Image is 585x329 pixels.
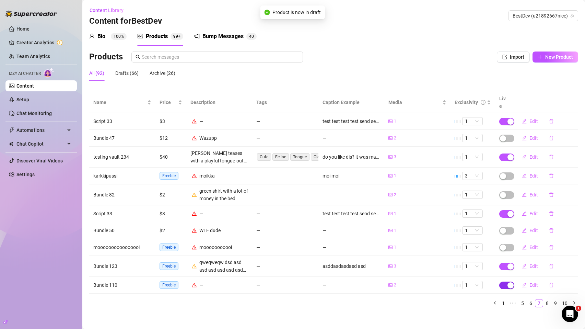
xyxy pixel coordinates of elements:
span: Freebie [160,281,178,289]
button: Edit [516,280,543,291]
span: 1 [394,227,396,234]
span: Name [93,99,146,106]
span: delete [549,192,554,197]
a: 1 [500,299,507,307]
a: 6 [527,299,535,307]
span: edit [522,211,527,216]
img: Chat Copilot [9,141,13,146]
div: moikka [199,172,215,180]
button: New Product [533,52,578,63]
span: Freebie [160,172,178,180]
span: delete [549,119,554,124]
button: Edit [516,189,543,200]
td: testing vault 234 [89,147,155,168]
span: warning [192,283,197,287]
td: — [252,277,318,294]
h3: Products [89,52,123,63]
div: test test test test send second message🍆🍆🍆🍆🍆🍆 [323,210,381,217]
div: All (92) [89,69,104,77]
span: Edit [529,173,538,179]
span: picture [388,264,393,268]
span: Tongue [290,153,309,161]
span: team [570,14,574,18]
span: Close-up [311,153,332,161]
div: mooooooooooi [199,243,232,251]
a: Team Analytics [16,54,50,59]
span: 1 [394,118,396,125]
span: 1 [394,244,396,251]
th: Live [495,92,512,113]
span: Product is now in draft [272,9,321,16]
td: — [252,113,318,130]
td: Script 33 [89,113,155,130]
span: Edit [529,245,538,250]
div: asddasdasdasd asd [323,262,366,270]
span: 1 [465,281,480,289]
button: delete [543,133,559,144]
div: test test test test send second message🍆🍆🍆🍆🍆🍆 [323,117,381,125]
th: Media [384,92,451,113]
span: edit [522,136,527,140]
span: Edit [529,282,538,288]
span: Price [160,99,177,106]
span: warning [192,192,197,197]
span: Edit [529,118,538,124]
td: $2 [155,222,186,239]
span: 3 [394,263,396,270]
span: Freebie [160,262,178,270]
span: warning [192,136,197,140]
td: $40 [155,147,186,168]
th: Caption Example [318,92,385,113]
span: 1 [465,191,480,198]
div: do you like dis? it was made especially for you😘😇😈 [323,153,381,161]
span: Chat Copilot [16,138,65,149]
td: Bundle 123 [89,256,155,277]
a: 10 [560,299,570,307]
button: delete [543,116,559,127]
span: 1 [465,262,480,270]
span: Edit [529,154,538,160]
span: Cute [257,153,271,161]
div: Drafts (66) [115,69,139,77]
a: 7 [535,299,543,307]
td: Bundle 110 [89,277,155,294]
span: picture [138,33,143,39]
span: 1 [576,306,581,311]
th: Name [89,92,155,113]
button: delete [543,151,559,162]
span: 3 [465,172,480,180]
button: left [491,299,499,307]
td: Script 33 [89,205,155,222]
button: Edit [516,208,543,219]
td: — [252,239,318,256]
button: Edit [516,261,543,272]
span: Edit [529,263,538,269]
a: Chat Monitoring [16,111,52,116]
img: logo-BBDzfeDw.svg [5,10,57,17]
span: delete [549,245,554,250]
button: delete [543,280,559,291]
span: edit [522,192,527,197]
div: — [190,117,248,125]
div: — [323,191,381,198]
span: notification [194,33,200,39]
span: edit [522,155,527,159]
div: Exclusivity [455,99,478,106]
span: 1 [394,173,396,179]
span: search [136,55,140,59]
button: Edit [516,116,543,127]
span: 2 [394,282,396,288]
a: Creator Analytics exclamation-circle [16,37,71,48]
span: picture [388,136,393,140]
div: — [190,281,248,289]
sup: 118 [171,33,183,40]
a: 8 [543,299,551,307]
button: delete [543,208,559,219]
div: [PERSON_NAME] teases with a playful tongue-out expression, showing off their cute feline features... [190,149,248,164]
span: ••• [507,299,518,307]
span: warning [192,245,197,250]
span: BestDev (u21892667nice) [513,11,574,21]
span: picture [388,174,393,178]
div: — [323,134,381,142]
